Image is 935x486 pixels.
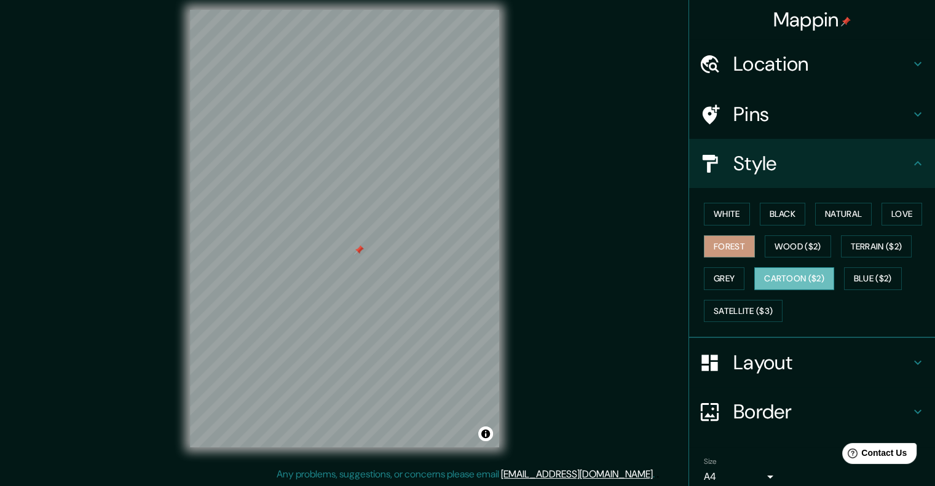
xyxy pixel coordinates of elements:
[704,235,755,258] button: Forest
[760,203,806,225] button: Black
[882,203,922,225] button: Love
[704,457,717,467] label: Size
[841,17,851,26] img: pin-icon.png
[657,467,659,482] div: .
[844,267,902,290] button: Blue ($2)
[689,139,935,188] div: Style
[765,235,831,258] button: Wood ($2)
[704,203,750,225] button: White
[478,426,493,441] button: Toggle attribution
[689,39,935,88] div: Location
[773,7,851,32] h4: Mappin
[815,203,872,225] button: Natural
[704,267,744,290] button: Grey
[733,151,910,176] h4: Style
[826,438,921,472] iframe: Help widget launcher
[754,267,834,290] button: Cartoon ($2)
[689,90,935,139] div: Pins
[733,399,910,424] h4: Border
[841,235,912,258] button: Terrain ($2)
[277,467,655,482] p: Any problems, suggestions, or concerns please email .
[501,468,653,480] a: [EMAIL_ADDRESS][DOMAIN_NAME]
[190,10,499,447] canvas: Map
[689,387,935,436] div: Border
[733,102,910,127] h4: Pins
[655,467,657,482] div: .
[733,350,910,375] h4: Layout
[733,52,910,76] h4: Location
[689,338,935,387] div: Layout
[704,300,783,323] button: Satellite ($3)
